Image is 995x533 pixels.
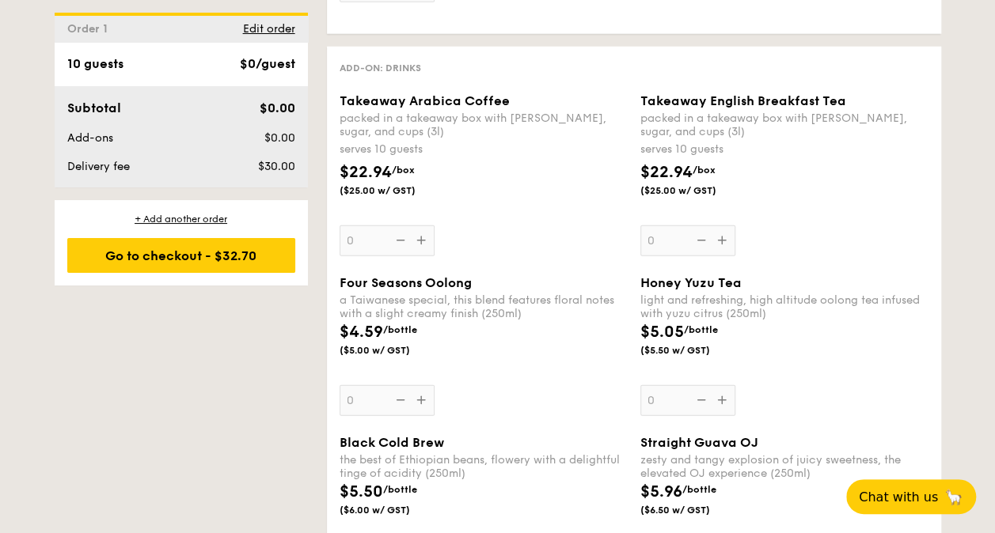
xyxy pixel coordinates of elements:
[67,22,114,36] span: Order 1
[340,184,447,197] span: ($25.00 w/ GST)
[67,131,113,145] span: Add-ons
[383,484,417,495] span: /bottle
[640,504,748,516] span: ($6.50 w/ GST)
[640,184,748,197] span: ($25.00 w/ GST)
[340,163,392,182] span: $22.94
[259,100,294,115] span: $0.00
[693,164,716,176] span: /box
[340,62,421,74] span: Add-on: Drinks
[859,490,938,505] span: Chat with us
[340,142,628,157] div: serves 10 guests
[640,275,742,290] span: Honey Yuzu Tea
[67,160,130,173] span: Delivery fee
[640,142,929,157] div: serves 10 guests
[240,55,295,74] div: $0/guest
[340,435,444,450] span: Black Cold Brew
[340,344,447,357] span: ($5.00 w/ GST)
[67,55,123,74] div: 10 guests
[383,324,417,335] span: /bottle
[340,275,472,290] span: Four Seasons Oolong
[257,160,294,173] span: $30.00
[846,479,976,514] button: Chat with us🦙
[340,323,383,342] span: $4.59
[684,324,718,335] span: /bottle
[340,93,510,108] span: Takeaway Arabica Coffee
[243,22,295,36] span: Edit order
[944,488,963,506] span: 🦙
[640,482,682,501] span: $5.96
[640,453,929,480] div: zesty and tangy explosion of juicy sweetness, the elevated OJ experience (250ml)
[640,293,929,320] div: light and refreshing, high altitude oolong tea infused with yuzu citrus (250ml)
[640,112,929,138] div: packed in a takeaway box with [PERSON_NAME], sugar, and cups (3l)
[640,323,684,342] span: $5.05
[640,344,748,357] span: ($5.50 w/ GST)
[340,112,628,138] div: packed in a takeaway box with [PERSON_NAME], sugar, and cups (3l)
[67,213,295,225] div: + Add another order
[340,482,383,501] span: $5.50
[640,93,846,108] span: Takeaway English Breakfast Tea
[67,100,121,115] span: Subtotal
[264,131,294,145] span: $0.00
[392,164,415,176] span: /box
[640,163,693,182] span: $22.94
[340,504,447,516] span: ($6.00 w/ GST)
[640,435,758,450] span: Straight Guava OJ
[682,484,716,495] span: /bottle
[67,238,295,273] div: Go to checkout - $32.70
[340,293,628,320] div: a Taiwanese special, this blend features floral notes with a slight creamy finish (250ml)
[340,453,628,480] div: the best of Ethiopian beans, flowery with a delightful tinge of acidity (250ml)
